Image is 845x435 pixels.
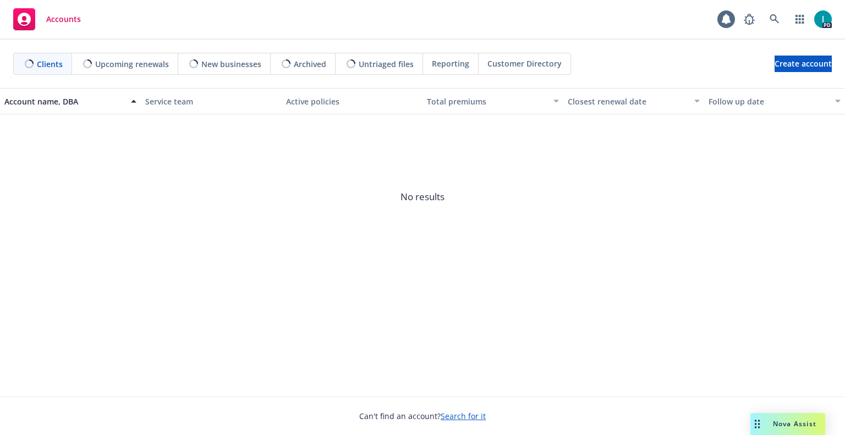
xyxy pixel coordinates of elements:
[568,96,688,107] div: Closest renewal date
[789,8,811,30] a: Switch app
[4,96,124,107] div: Account name, DBA
[46,15,81,24] span: Accounts
[775,53,832,74] span: Create account
[775,56,832,72] a: Create account
[286,96,418,107] div: Active policies
[814,10,832,28] img: photo
[9,4,85,35] a: Accounts
[441,411,486,421] a: Search for it
[359,58,414,70] span: Untriaged files
[95,58,169,70] span: Upcoming renewals
[750,413,825,435] button: Nova Assist
[563,88,704,114] button: Closest renewal date
[773,419,816,428] span: Nova Assist
[141,88,282,114] button: Service team
[37,58,63,70] span: Clients
[282,88,422,114] button: Active policies
[432,58,469,69] span: Reporting
[764,8,786,30] a: Search
[487,58,562,69] span: Customer Directory
[422,88,563,114] button: Total premiums
[201,58,261,70] span: New businesses
[427,96,547,107] div: Total premiums
[359,410,486,422] span: Can't find an account?
[704,88,845,114] button: Follow up date
[709,96,828,107] div: Follow up date
[738,8,760,30] a: Report a Bug
[750,413,764,435] div: Drag to move
[294,58,326,70] span: Archived
[145,96,277,107] div: Service team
